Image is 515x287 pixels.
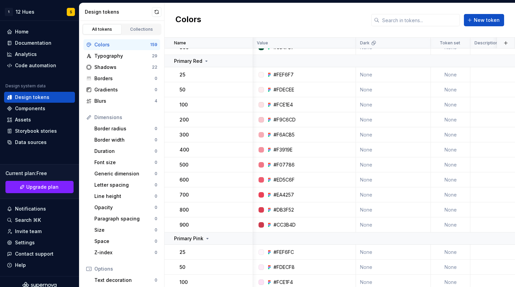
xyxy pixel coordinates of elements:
[431,172,470,187] td: None
[83,62,160,73] a: Shadows22
[15,262,26,269] div: Help
[15,94,49,101] div: Design tokens
[26,184,59,190] span: Upgrade plan
[94,86,155,93] div: Gradients
[356,202,431,217] td: None
[4,26,75,37] a: Home
[155,250,157,255] div: 0
[356,97,431,112] td: None
[92,191,160,202] a: Line height0
[431,245,470,260] td: None
[274,279,293,286] div: #FCE1F4
[94,215,155,222] div: Paragraph spacing
[4,248,75,259] button: Contact support
[1,4,78,19] button: 112 HuesS
[356,142,431,157] td: None
[5,181,74,193] a: Upgrade plan
[174,58,202,64] p: Primary Red
[155,76,157,81] div: 0
[4,92,75,103] a: Design tokens
[356,127,431,142] td: None
[4,137,75,148] a: Data sources
[92,213,160,224] a: Paragraph spacing0
[70,9,72,15] div: S
[15,51,37,58] div: Analytics
[4,226,75,237] a: Invite team
[83,73,160,84] a: Borders0
[431,127,470,142] td: None
[83,96,160,106] a: Blurs4
[15,105,45,112] div: Components
[15,217,41,224] div: Search ⌘K
[92,180,160,190] a: Letter spacing0
[15,128,57,134] div: Storybook stories
[16,9,34,15] div: 12 Hues
[155,277,157,283] div: 0
[83,84,160,95] a: Gradients0
[274,249,294,256] div: #FEF6FC
[125,27,159,32] div: Collections
[94,98,155,104] div: Blurs
[175,14,201,26] h2: Colors
[356,67,431,82] td: None
[155,126,157,131] div: 0
[356,217,431,232] td: None
[431,157,470,172] td: None
[4,126,75,137] a: Storybook stories
[356,187,431,202] td: None
[180,161,188,168] p: 500
[94,193,155,200] div: Line height
[94,125,155,132] div: Border radius
[274,86,294,93] div: #FDECEE
[155,205,157,210] div: 0
[274,191,294,198] div: #EA4257
[94,53,152,59] div: Typography
[440,40,460,46] p: Token set
[431,97,470,112] td: None
[155,182,157,188] div: 0
[431,82,470,97] td: None
[15,28,29,35] div: Home
[15,205,46,212] div: Notifications
[15,250,53,257] div: Contact support
[4,49,75,60] a: Analytics
[431,67,470,82] td: None
[155,160,157,165] div: 0
[92,157,160,168] a: Font size0
[94,170,155,177] div: Generic dimension
[431,202,470,217] td: None
[92,247,160,258] a: Z-index0
[94,75,155,82] div: Borders
[94,227,155,233] div: Size
[94,41,150,48] div: Colors
[92,168,160,179] a: Generic dimension0
[360,40,370,46] p: Dark
[155,148,157,154] div: 0
[274,116,296,123] div: #F9C6CD
[274,206,294,213] div: #DB3F52
[356,112,431,127] td: None
[5,83,46,89] div: Design system data
[356,172,431,187] td: None
[94,182,155,188] div: Letter spacing
[356,157,431,172] td: None
[356,82,431,97] td: None
[94,64,152,71] div: Shadows
[174,235,203,242] p: Primary Pink
[431,260,470,275] td: None
[431,112,470,127] td: None
[152,53,157,59] div: 29
[474,17,500,24] span: New token
[94,249,155,256] div: Z-index
[92,123,160,134] a: Border radius0
[4,260,75,271] button: Help
[180,191,189,198] p: 700
[155,239,157,244] div: 0
[92,134,160,145] a: Border width0
[5,170,74,177] div: Current plan : Free
[274,161,295,168] div: #F07786
[94,238,155,245] div: Space
[15,40,51,46] div: Documentation
[152,64,157,70] div: 22
[4,237,75,248] a: Settings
